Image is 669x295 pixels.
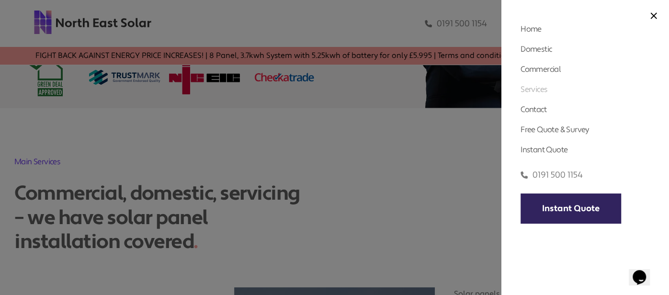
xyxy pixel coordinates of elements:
a: Domestic [521,44,552,54]
a: 0191 500 1154 [521,170,583,181]
a: Free Quote & Survey [521,125,590,135]
img: close icon [650,12,657,19]
iframe: chat widget [629,257,659,285]
a: Commercial [521,64,561,74]
a: Services [521,84,547,94]
img: phone icon [521,170,528,181]
a: Instant Quote [521,145,567,155]
a: Contact [521,104,546,114]
a: Instant Quote [521,193,621,224]
a: Home [521,24,542,34]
